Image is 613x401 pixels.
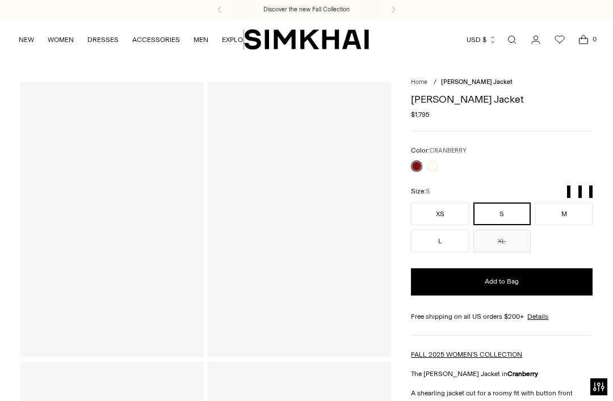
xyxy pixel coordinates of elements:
a: DRESSES [87,27,119,52]
button: USD $ [467,27,497,52]
a: Details [527,311,548,322]
span: [PERSON_NAME] Jacket [441,78,513,86]
strong: Cranberry [507,370,538,378]
a: WOMEN [48,27,74,52]
button: S [473,202,531,225]
a: Open cart modal [572,28,595,51]
span: $1,795 [411,109,430,120]
span: Add to Bag [485,277,519,286]
div: / [434,78,436,87]
a: SIMKHAI [244,28,369,50]
a: Wishlist [548,28,571,51]
button: M [535,202,593,225]
label: Size: [411,186,430,197]
a: ACCESSORIES [132,27,180,52]
p: The [PERSON_NAME] Jacket in [411,369,593,379]
button: L [411,230,468,252]
a: Go to the account page [524,28,547,51]
a: Natasha Shearling Jacket [208,82,391,357]
a: EXPLORE [222,27,251,52]
a: FALL 2025 WOMEN'S COLLECTION [411,351,522,358]
div: Free shipping on all US orders $200+ [411,311,593,322]
button: XL [473,230,531,252]
h1: [PERSON_NAME] Jacket [411,94,593,104]
nav: breadcrumbs [411,78,593,87]
label: Color: [411,145,467,156]
a: Discover the new Fall Collection [263,5,350,14]
span: CRANBERRY [430,147,467,154]
span: S [426,188,430,195]
a: MEN [194,27,208,52]
button: XS [411,202,468,225]
a: Natasha Shearling Jacket [20,82,204,357]
button: Add to Bag [411,268,593,296]
span: 0 [589,34,599,44]
a: Open search modal [501,28,523,51]
a: Home [411,78,427,86]
a: NEW [19,27,34,52]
